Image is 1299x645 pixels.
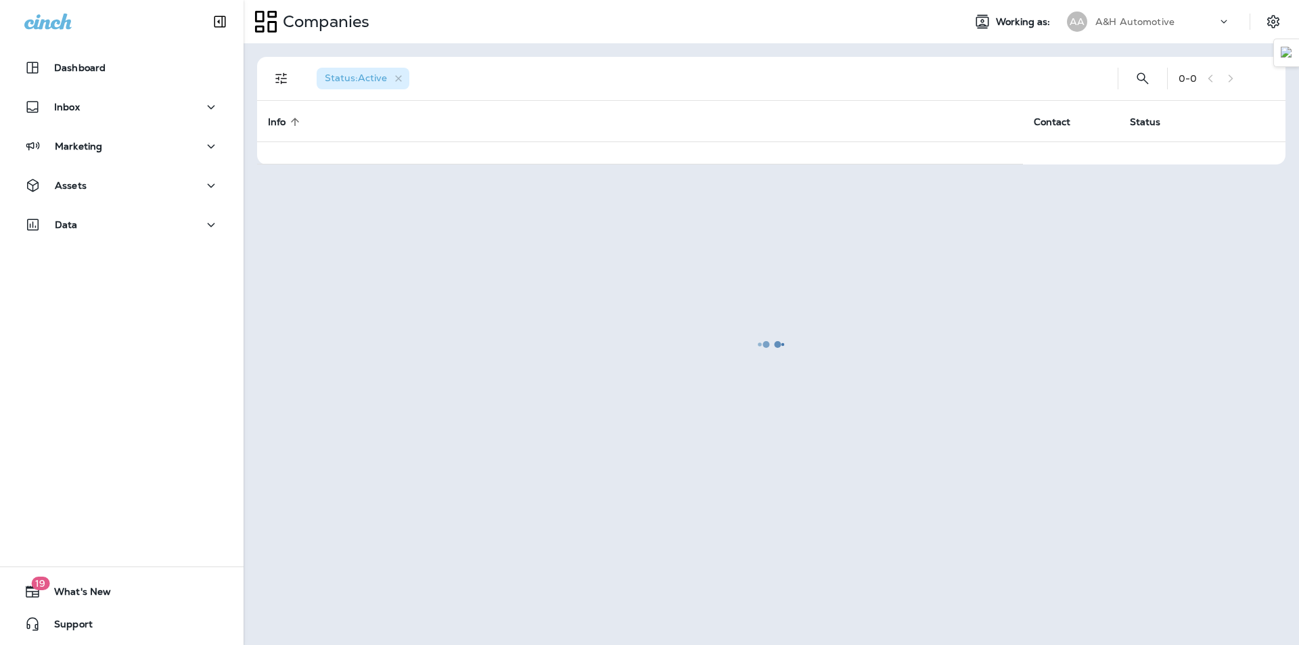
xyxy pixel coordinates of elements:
[54,62,106,73] p: Dashboard
[14,172,230,199] button: Assets
[14,578,230,605] button: 19What's New
[41,619,93,635] span: Support
[54,102,80,112] p: Inbox
[14,610,230,638] button: Support
[277,12,369,32] p: Companies
[55,180,87,191] p: Assets
[14,93,230,120] button: Inbox
[14,211,230,238] button: Data
[14,54,230,81] button: Dashboard
[996,16,1053,28] span: Working as:
[31,577,49,590] span: 19
[55,141,102,152] p: Marketing
[201,8,239,35] button: Collapse Sidebar
[1261,9,1285,34] button: Settings
[1067,12,1087,32] div: AA
[1095,16,1175,27] p: A&H Automotive
[55,219,78,230] p: Data
[14,133,230,160] button: Marketing
[41,586,111,602] span: What's New
[1281,47,1293,59] img: Detect Auto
